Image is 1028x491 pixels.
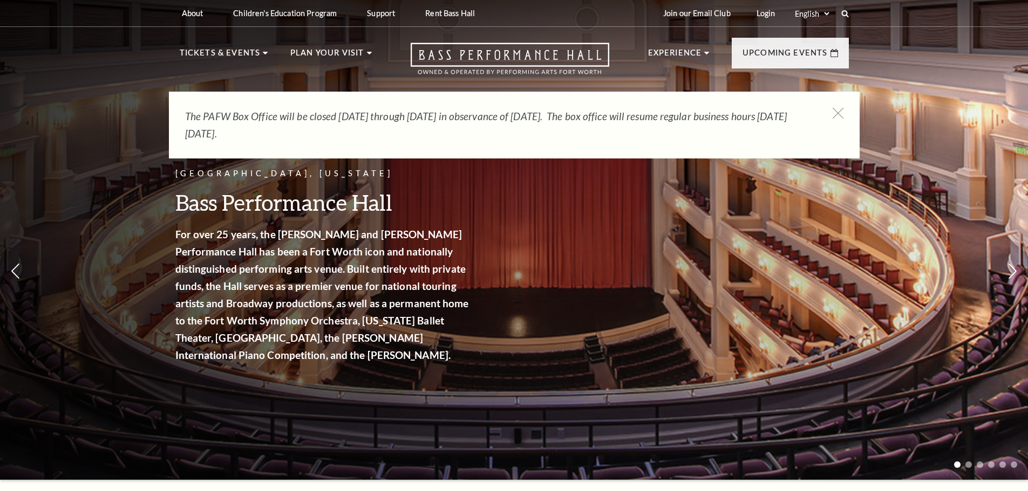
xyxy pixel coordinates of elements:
[367,9,395,18] p: Support
[185,110,787,140] em: The PAFW Box Office will be closed [DATE] through [DATE] in observance of [DATE]. The box office ...
[290,46,364,66] p: Plan Your Visit
[175,167,472,181] p: [GEOGRAPHIC_DATA], [US_STATE]
[743,46,828,66] p: Upcoming Events
[182,9,203,18] p: About
[425,9,475,18] p: Rent Bass Hall
[648,46,702,66] p: Experience
[793,9,831,19] select: Select:
[233,9,337,18] p: Children's Education Program
[180,46,261,66] p: Tickets & Events
[175,228,469,361] strong: For over 25 years, the [PERSON_NAME] and [PERSON_NAME] Performance Hall has been a Fort Worth ico...
[175,189,472,216] h3: Bass Performance Hall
